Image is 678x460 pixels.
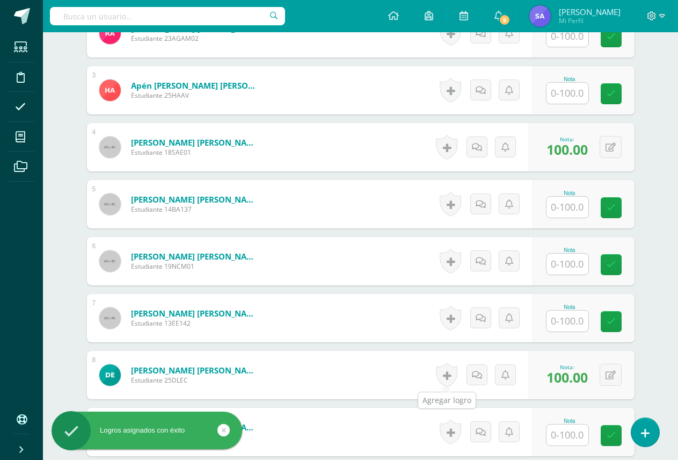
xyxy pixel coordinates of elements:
div: Nota [546,76,593,82]
span: Estudiante 13EE142 [131,319,260,328]
div: Nota [546,190,593,196]
img: 45x45 [99,250,121,272]
img: 67eb9b1f6ba152651dcf849cb1e274a5.png [99,364,121,386]
input: 0-100.0 [546,254,588,275]
span: Estudiante 19NCM01 [131,262,260,271]
a: [PERSON_NAME] [PERSON_NAME] [131,137,260,148]
div: Nota [546,418,593,424]
span: 100.00 [546,140,588,159]
input: 0-100.0 [546,83,588,104]
img: ac2ce8ba9496a1f48b6c77a8ef1e8d81.png [99,23,121,44]
img: 45x45 [99,136,121,158]
span: Estudiante 25HAAV [131,91,260,100]
img: 45x45 [99,193,121,215]
input: 0-100.0 [546,311,588,332]
a: [PERSON_NAME] [PERSON_NAME] [131,308,260,319]
span: Estudiante 25DLEC [131,376,260,385]
input: 0-100.0 [546,425,588,445]
div: Nota [546,304,593,310]
span: Estudiante 23AGAM02 [131,34,260,43]
span: Mi Perfil [559,16,621,25]
input: Busca un usuario... [50,7,285,25]
div: Logros asignados con éxito [52,426,242,435]
img: 45x45 [99,307,121,329]
div: Agregar logro [422,395,471,406]
a: Apén [PERSON_NAME] [PERSON_NAME] [131,80,260,91]
div: Nota: [546,135,588,143]
div: Nota: [546,363,588,371]
a: [PERSON_NAME] [PERSON_NAME] [131,251,260,262]
input: 0-100.0 [546,197,588,218]
span: [PERSON_NAME] [559,6,621,17]
span: 5 [499,14,511,26]
input: 0-100.0 [546,26,588,47]
img: e13c725d1f66a19cb499bd52eb79269c.png [529,5,551,27]
a: [PERSON_NAME] [PERSON_NAME] [131,194,260,205]
span: Estudiante 14BA137 [131,205,260,214]
img: ff5f453f7acb13dd6a27a2ad2f179496.png [99,80,121,101]
a: [PERSON_NAME] [PERSON_NAME] [131,365,260,376]
div: Nota [546,247,593,253]
span: Estudiante 18SAE01 [131,148,260,157]
span: 100.00 [546,368,588,386]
